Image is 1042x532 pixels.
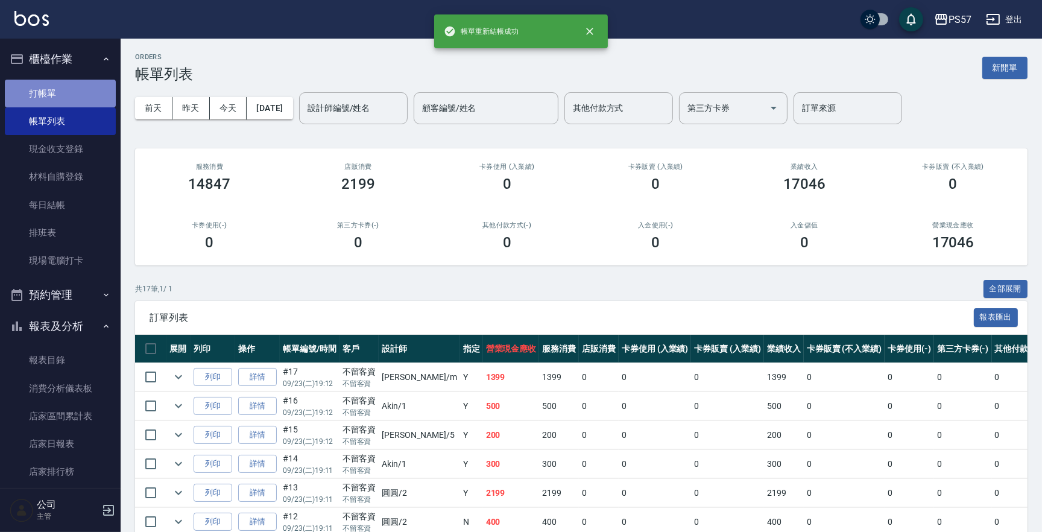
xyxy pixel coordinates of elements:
a: 報表目錄 [5,346,116,374]
td: 0 [934,392,992,420]
td: 圓圓 /2 [379,479,459,507]
h3: 0 [503,176,511,192]
h3: 14847 [188,176,230,192]
td: #16 [280,392,339,420]
td: 0 [619,421,692,449]
td: 0 [691,421,764,449]
h2: 營業現金應收 [893,221,1013,229]
td: 0 [934,421,992,449]
h2: 卡券使用 (入業績) [447,163,567,171]
p: 09/23 (二) 19:12 [283,436,336,447]
td: 0 [691,479,764,507]
a: 消費分析儀表板 [5,375,116,402]
a: 詳情 [238,455,277,473]
a: 打帳單 [5,80,116,107]
h2: ORDERS [135,53,193,61]
th: 業績收入 [764,335,804,363]
td: 2199 [483,479,540,507]
h3: 0 [800,234,809,251]
th: 營業現金應收 [483,335,540,363]
a: 現場電腦打卡 [5,247,116,274]
h3: 2199 [341,176,375,192]
h2: 卡券販賣 (入業績) [596,163,716,171]
td: 0 [804,479,885,507]
th: 店販消費 [579,335,619,363]
td: 0 [579,392,619,420]
a: 詳情 [238,484,277,502]
td: #14 [280,450,339,478]
p: 09/23 (二) 19:12 [283,378,336,389]
a: 帳單列表 [5,107,116,135]
button: 新開單 [982,57,1028,79]
a: 新開單 [982,62,1028,73]
button: 前天 [135,97,172,119]
th: 卡券販賣 (不入業績) [804,335,885,363]
a: 報表匯出 [974,311,1018,323]
h3: 0 [949,176,958,192]
button: expand row [169,426,188,444]
button: 今天 [210,97,247,119]
p: 主管 [37,511,98,522]
p: 不留客資 [343,494,376,505]
td: Y [460,479,483,507]
td: 2199 [764,479,804,507]
button: 昨天 [172,97,210,119]
th: 設計師 [379,335,459,363]
td: 1399 [483,363,540,391]
td: 0 [579,450,619,478]
button: Open [764,98,783,118]
td: 0 [691,450,764,478]
h3: 17046 [932,234,974,251]
td: 0 [804,363,885,391]
a: 店家日報表 [5,430,116,458]
td: 0 [934,479,992,507]
td: Y [460,450,483,478]
td: [PERSON_NAME] /5 [379,421,459,449]
h3: 0 [651,234,660,251]
span: 帳單重新結帳成功 [444,25,519,37]
h2: 卡券販賣 (不入業績) [893,163,1013,171]
td: 0 [691,392,764,420]
h5: 公司 [37,499,98,511]
button: [DATE] [247,97,292,119]
a: 詳情 [238,426,277,445]
td: 0 [804,421,885,449]
td: 0 [579,363,619,391]
td: #13 [280,479,339,507]
button: close [576,18,603,45]
td: 0 [885,392,934,420]
td: 2199 [539,479,579,507]
div: 不留客資 [343,394,376,407]
p: 09/23 (二) 19:11 [283,465,336,476]
td: 200 [764,421,804,449]
th: 帳單編號/時間 [280,335,339,363]
td: 0 [579,479,619,507]
td: Y [460,421,483,449]
td: 0 [885,363,934,391]
h3: 0 [354,234,362,251]
span: 訂單列表 [150,312,974,324]
a: 店家區間累計表 [5,402,116,430]
button: 列印 [194,484,232,502]
p: 不留客資 [343,407,376,418]
td: 500 [764,392,804,420]
h2: 入金使用(-) [596,221,716,229]
a: 詳情 [238,513,277,531]
a: 現金收支登錄 [5,135,116,163]
button: 登出 [981,8,1028,31]
td: 200 [539,421,579,449]
div: PS57 [949,12,971,27]
p: 不留客資 [343,436,376,447]
h3: 0 [651,176,660,192]
td: 500 [483,392,540,420]
th: 服務消費 [539,335,579,363]
button: expand row [169,397,188,415]
button: 預約管理 [5,279,116,311]
h3: 服務消費 [150,163,270,171]
td: 0 [885,479,934,507]
div: 不留客資 [343,366,376,378]
button: 全部展開 [984,280,1028,299]
button: expand row [169,484,188,502]
button: 列印 [194,513,232,531]
td: 1399 [539,363,579,391]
